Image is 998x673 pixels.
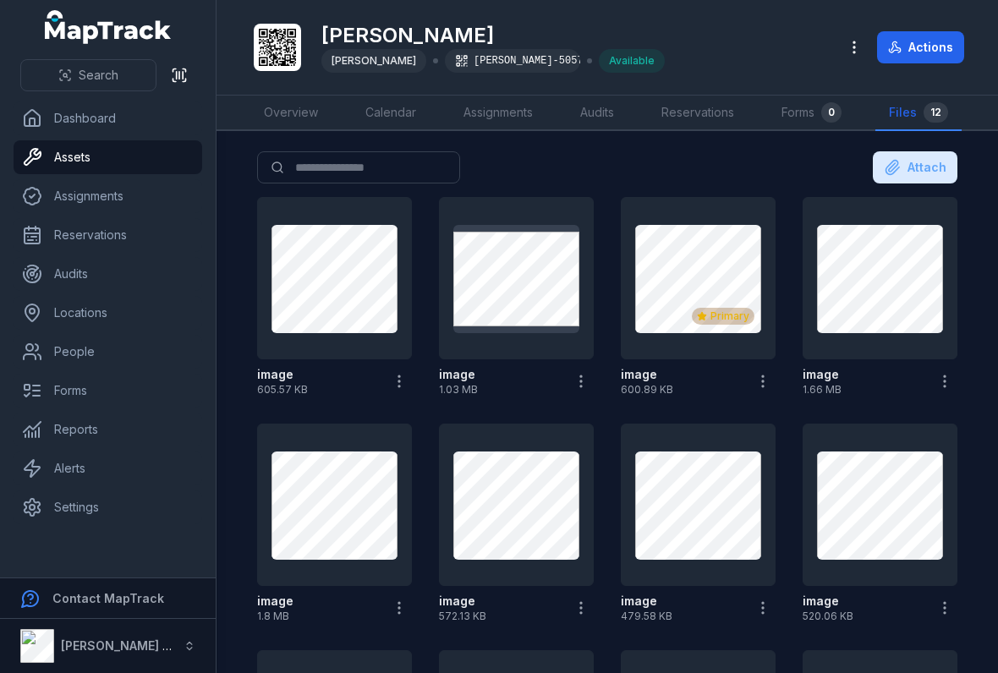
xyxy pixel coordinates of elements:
a: Assets [14,140,202,174]
strong: image [257,366,293,383]
strong: image [621,593,657,610]
strong: image [439,366,475,383]
strong: image [803,366,839,383]
strong: image [621,366,657,383]
a: Assignments [450,96,546,131]
strong: Contact MapTrack [52,591,164,605]
div: Available [599,49,665,73]
strong: [PERSON_NAME] Air [61,638,178,653]
span: 479.58 KB [621,610,743,623]
a: Forms [14,374,202,408]
a: Calendar [352,96,430,131]
button: Actions [877,31,964,63]
button: Search [20,59,156,91]
span: 1.66 MB [803,383,925,397]
strong: image [439,593,475,610]
a: Reservations [648,96,748,131]
a: Dashboard [14,101,202,135]
div: 12 [924,102,948,123]
a: Settings [14,490,202,524]
span: [PERSON_NAME] [332,54,416,67]
strong: image [803,593,839,610]
span: 572.13 KB [439,610,562,623]
button: Attach [873,151,957,183]
a: Reservations [14,218,202,252]
a: Assignments [14,179,202,213]
span: 1.03 MB [439,383,562,397]
div: Primary [692,308,754,325]
a: MapTrack [45,10,172,44]
strong: image [257,593,293,610]
a: Overview [250,96,332,131]
a: People [14,335,202,369]
span: 600.89 KB [621,383,743,397]
a: Audits [567,96,628,131]
div: 0 [821,102,842,123]
a: Alerts [14,451,202,485]
a: Locations [14,296,202,330]
div: [PERSON_NAME]-5057 [445,49,580,73]
a: Files12 [875,96,962,131]
span: 520.06 KB [803,610,925,623]
a: Reports [14,413,202,446]
a: Audits [14,257,202,291]
h1: [PERSON_NAME] [321,22,665,49]
a: Forms0 [768,96,855,131]
span: Search [79,67,118,84]
span: 1.8 MB [257,610,380,623]
span: 605.57 KB [257,383,380,397]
